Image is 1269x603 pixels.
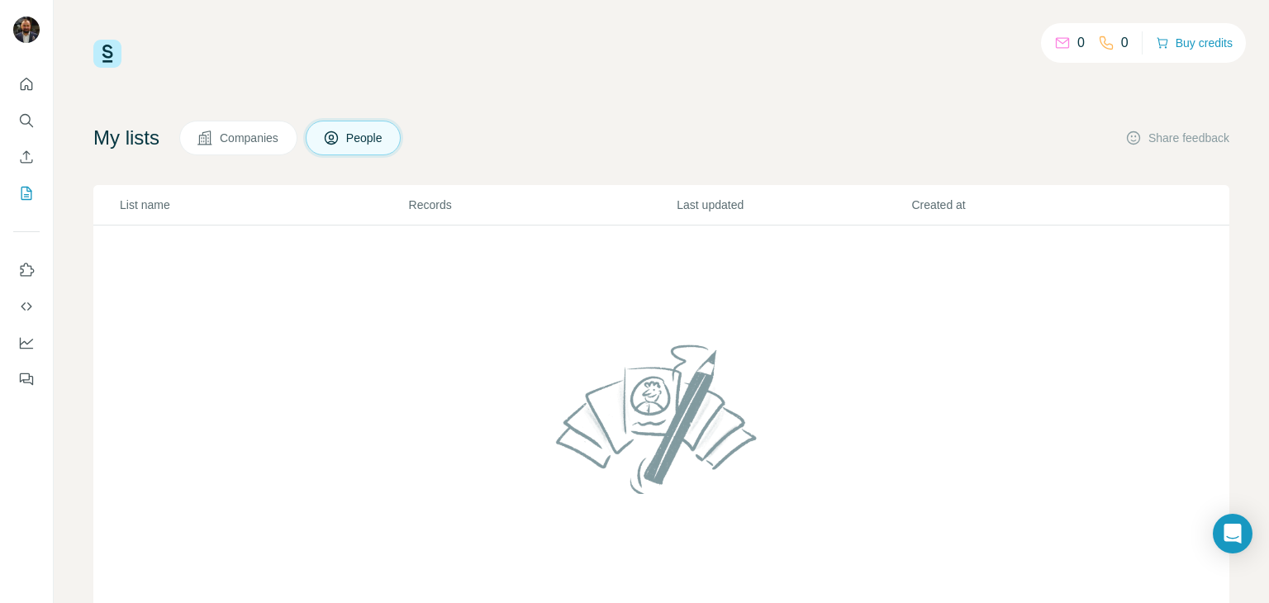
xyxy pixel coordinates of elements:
p: List name [120,197,407,213]
div: Open Intercom Messenger [1213,514,1252,553]
img: Surfe Logo [93,40,121,68]
p: 0 [1077,33,1085,53]
p: Created at [911,197,1144,213]
button: Share feedback [1125,130,1229,146]
button: Use Surfe on LinkedIn [13,255,40,285]
span: People [346,130,384,146]
img: No lists found [549,330,774,507]
p: 0 [1121,33,1129,53]
p: Last updated [677,197,910,213]
img: Avatar [13,17,40,43]
p: Records [409,197,676,213]
button: Dashboard [13,328,40,358]
button: Use Surfe API [13,292,40,321]
h4: My lists [93,125,159,151]
button: Buy credits [1156,31,1233,55]
button: Feedback [13,364,40,394]
button: Quick start [13,69,40,99]
button: Enrich CSV [13,142,40,172]
span: Companies [220,130,280,146]
button: Search [13,106,40,135]
button: My lists [13,178,40,208]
